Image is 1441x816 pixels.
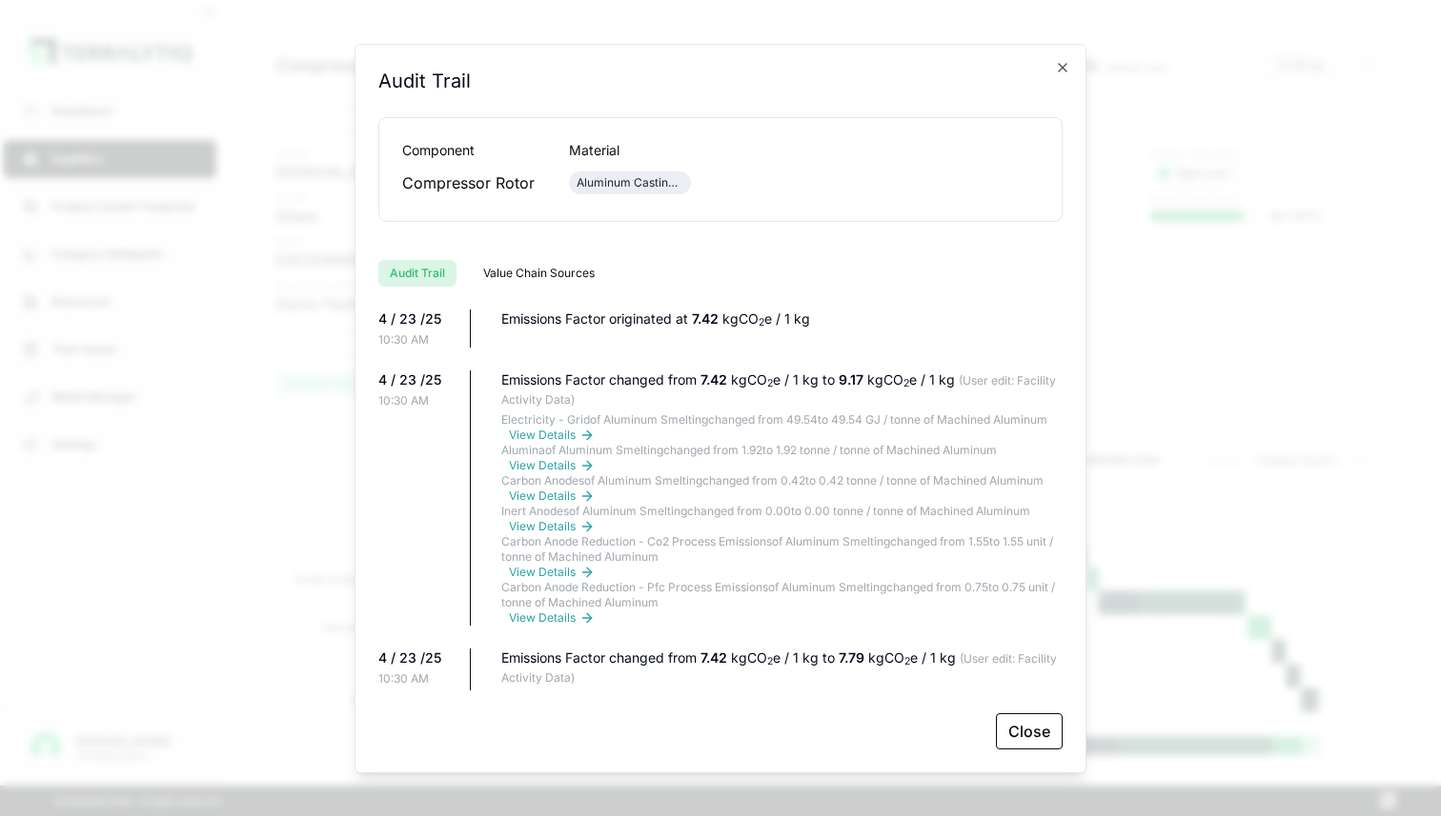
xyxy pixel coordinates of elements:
button: Value Chain Sources [472,260,606,287]
span: 7.42 [700,649,731,666]
sub: 2 [759,316,764,328]
div: 10:30 AM [378,332,455,348]
div: Aluminum Casting (Machined) [577,175,683,190]
div: 4 / 23 /25 [378,309,455,328]
div: Alumina of Aluminum Smelting changed from 1.92 to 1.92 tonne / tonne of Machined Aluminum [501,443,1063,473]
div: 4 / 23 /25 [378,370,455,389]
sub: 2 [767,377,773,389]
div: Emissions Factor changed from kgCO e / 1 kg to kgCO e / 1 kg [501,648,1063,687]
button: Audit Trail [378,260,457,287]
span: 7.42 [692,310,722,327]
div: Emissions Factor changed from kgCO e / 1 kg to kgCO e / 1 kg [501,370,1063,408]
button: View Details [509,458,595,473]
button: View Details [509,610,595,626]
div: Electricity - Grid of Aluminum Smelting changed from 49.54 to 49.54 GJ / tonne of Machined Aluminum [501,412,1063,443]
button: View Details [509,428,595,443]
div: RFI tabs [378,245,1063,287]
div: Component [402,141,538,160]
div: Emissions Factor originated at kgCO e / 1 kg [501,309,1063,328]
div: Carbon Anode Reduction - Co2 Process Emissions of Aluminum Smelting changed from 1.55 to 1.55 uni... [501,534,1063,580]
button: Close [996,713,1063,749]
div: Compressor Rotor [402,171,538,194]
button: View Details [509,565,595,580]
sub: 2 [904,655,910,667]
div: Material [569,141,705,160]
span: 7.79 [839,649,868,666]
button: View Details [509,519,595,534]
div: 10:30 AM [378,393,455,408]
span: 9.17 [839,371,867,388]
div: Carbon Anode Reduction - Pfc Process Emissions of Aluminum Smelting changed from 0.75 to 0.75 uni... [501,580,1063,626]
div: Inert Anodes of Aluminum Smelting changed from 0.00 to 0.00 tonne / tonne of Machined Aluminum [501,504,1063,534]
span: 7.42 [700,371,731,388]
div: Carbon Anodes of Aluminum Smelting changed from 0.42 to 0.42 tonne / tonne of Machined Aluminum [501,473,1063,504]
button: View Details [509,488,595,504]
sub: 2 [767,655,773,667]
h2: Audit Trail [378,68,471,94]
div: 4 / 23 /25 [378,648,455,667]
sub: 2 [903,377,909,389]
div: 10:30 AM [378,671,455,687]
